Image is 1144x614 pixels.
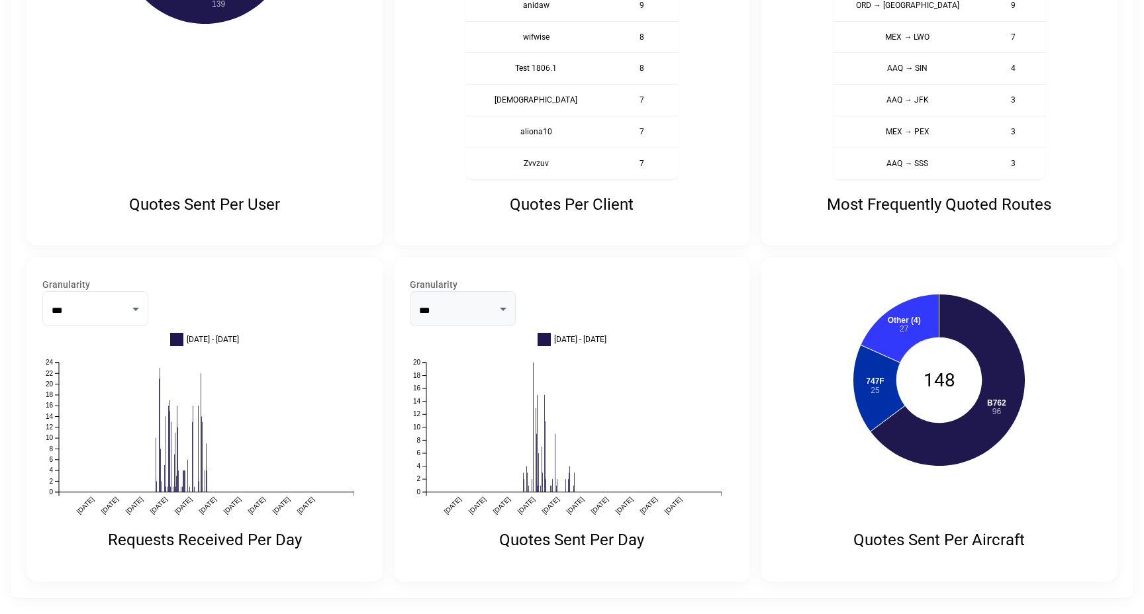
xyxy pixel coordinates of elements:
th: MEX → LWO [834,21,982,53]
td: 3 [982,85,1045,116]
text: [DATE] [75,496,95,515]
tspan: B762 [987,398,1006,408]
p: Quotes Sent Per User [129,195,280,214]
text: 6 [49,456,53,463]
th: Zvvzuv [466,148,606,179]
label: Granularity [42,278,367,291]
text: [DATE] [198,496,218,515]
td: 7 [606,116,678,148]
p: Most Frequently Quoted Routes [827,195,1051,214]
td: 8 [606,53,678,85]
text: [DATE] [614,496,634,515]
text: 16 [46,402,54,410]
tspan: 25 [871,386,880,395]
text: 14 [413,398,421,405]
td: 3 [982,116,1045,148]
td: 7 [606,85,678,116]
text: 6 [416,450,420,457]
span: [DATE] - [DATE] [187,336,239,343]
text: 0 [49,488,53,496]
text: 2 [49,478,53,485]
text: [DATE] [173,496,193,515]
p: Quotes Sent Per Day [499,531,644,550]
text: [DATE] [296,496,316,515]
text: [DATE] [149,496,169,515]
text: [DATE] [100,496,120,515]
text: 14 [46,413,54,420]
td: 7 [606,148,678,179]
text: 0 [416,488,420,496]
text: [DATE] [247,496,267,515]
th: AAQ → JFK [834,85,982,116]
p: Quotes Sent Per Aircraft [853,531,1025,550]
th: Test 1806.1 [466,53,606,85]
text: [DATE] [565,496,585,515]
text: 18 [413,372,421,379]
text: [DATE] [491,496,511,515]
text: 20 [413,359,421,367]
text: [DATE] [638,496,658,515]
text: 12 [46,423,54,431]
td: 3 [982,148,1045,179]
text: 24 [46,359,54,367]
text: 10 [413,423,421,431]
text: 4 [49,467,53,474]
text: 148 [924,369,955,391]
text: [DATE] [442,496,462,515]
p: Requests Received Per Day [108,531,302,550]
tspan: 96 [992,407,1002,416]
th: MEX → PEX [834,116,982,148]
td: 7 [982,21,1045,53]
text: [DATE] [124,496,144,515]
text: 22 [46,370,54,377]
th: AAQ → SIN [834,53,982,85]
p: Quotes Per Client [510,195,634,214]
text: 18 [46,391,54,398]
text: 12 [413,411,421,418]
th: wifwise [466,21,606,53]
th: aliona10 [466,116,606,148]
text: 8 [416,437,420,444]
text: 16 [413,385,421,392]
text: [DATE] [589,496,609,515]
tspan: Other (4) [888,316,921,325]
td: 8 [606,21,678,53]
text: [DATE] [271,496,291,515]
text: [DATE] [467,496,487,515]
text: [DATE] [516,496,536,515]
label: Granularity [410,278,735,291]
text: [DATE] [663,496,683,515]
text: 2 [416,476,420,483]
text: 10 [46,435,54,442]
text: [DATE] [540,496,560,515]
th: AAQ → SSS [834,148,982,179]
th: [DEMOGRAPHIC_DATA] [466,85,606,116]
text: 4 [416,462,420,470]
tspan: 27 [900,324,909,333]
tspan: 747F [866,377,884,386]
text: 20 [46,380,54,388]
td: 4 [982,53,1045,85]
text: [DATE] [222,496,242,515]
text: 8 [49,445,53,453]
span: [DATE] - [DATE] [554,336,606,343]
